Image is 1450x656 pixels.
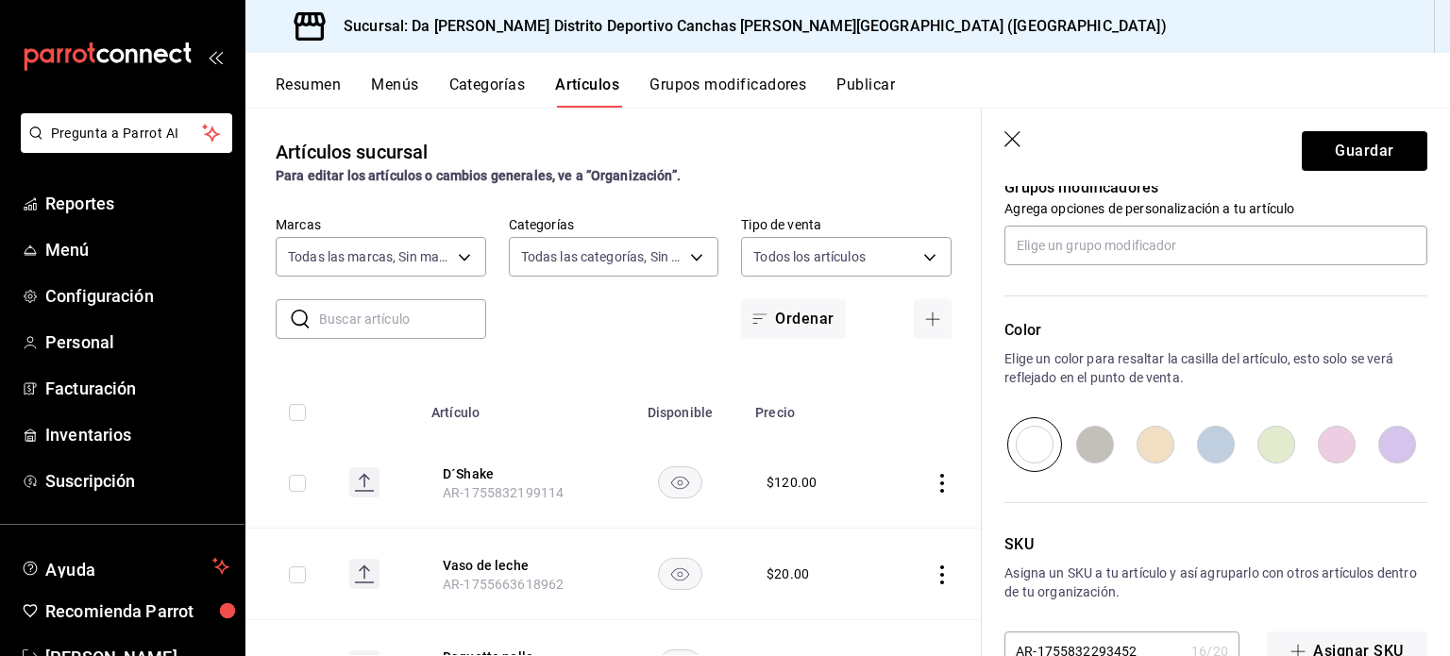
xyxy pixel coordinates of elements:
[319,300,486,338] input: Buscar artículo
[13,137,232,157] a: Pregunta a Parrot AI
[45,329,229,355] span: Personal
[1004,319,1427,342] p: Color
[933,474,952,493] button: actions
[443,556,594,575] button: edit-product-location
[371,76,418,108] button: Menús
[45,191,229,216] span: Reportes
[45,237,229,262] span: Menú
[449,76,526,108] button: Categorías
[443,464,594,483] button: edit-product-location
[509,218,719,231] label: Categorías
[555,76,619,108] button: Artículos
[521,247,684,266] span: Todas las categorías, Sin categoría
[45,598,229,624] span: Recomienda Parrot
[276,138,428,166] div: Artículos sucursal
[744,377,880,437] th: Precio
[420,377,616,437] th: Artículo
[1004,226,1427,265] input: Elige un grupo modificador
[21,113,232,153] button: Pregunta a Parrot AI
[45,422,229,447] span: Inventarios
[276,76,1450,108] div: navigation tabs
[329,15,1167,38] h3: Sucursal: Da [PERSON_NAME] Distrito Deportivo Canchas [PERSON_NAME][GEOGRAPHIC_DATA] ([GEOGRAPHIC...
[767,473,817,492] div: $ 120.00
[288,247,451,266] span: Todas las marcas, Sin marca
[1004,533,1427,556] p: SKU
[443,577,564,592] span: AR-1755663618962
[1004,563,1427,601] p: Asigna un SKU a tu artículo y así agruparlo con otros artículos dentro de tu organización.
[208,49,223,64] button: open_drawer_menu
[1004,177,1427,199] p: Grupos modificadores
[616,377,744,437] th: Disponible
[276,168,681,183] strong: Para editar los artículos o cambios generales, ve a “Organización”.
[45,555,205,578] span: Ayuda
[1302,131,1427,171] button: Guardar
[45,376,229,401] span: Facturación
[658,558,702,590] button: availability-product
[276,76,341,108] button: Resumen
[741,299,845,339] button: Ordenar
[658,466,702,498] button: availability-product
[51,124,203,143] span: Pregunta a Parrot AI
[1004,199,1427,218] p: Agrega opciones de personalización a tu artículo
[45,283,229,309] span: Configuración
[649,76,806,108] button: Grupos modificadores
[741,218,952,231] label: Tipo de venta
[45,468,229,494] span: Suscripción
[1004,349,1427,387] p: Elige un color para resaltar la casilla del artículo, esto solo se verá reflejado en el punto de ...
[276,218,486,231] label: Marcas
[836,76,895,108] button: Publicar
[767,564,809,583] div: $ 20.00
[753,247,866,266] span: Todos los artículos
[443,485,564,500] span: AR-1755832199114
[933,565,952,584] button: actions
